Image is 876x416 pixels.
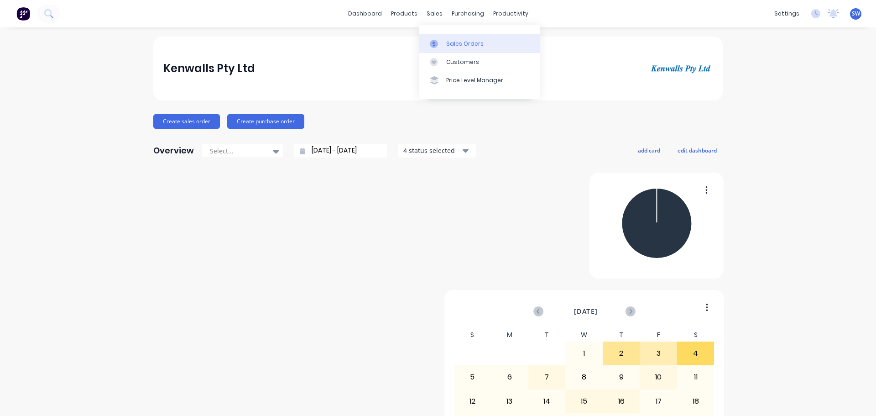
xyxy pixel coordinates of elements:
[153,142,194,160] div: Overview
[16,7,30,21] img: Factory
[852,10,860,18] span: SW
[603,366,640,389] div: 9
[672,144,723,156] button: edit dashboard
[419,34,540,53] a: Sales Orders
[454,328,491,342] div: S
[447,7,489,21] div: purchasing
[163,59,255,78] div: Kenwalls Pty Ltd
[603,390,640,413] div: 16
[419,53,540,71] a: Customers
[491,328,528,342] div: M
[491,390,528,413] div: 13
[677,328,714,342] div: S
[770,7,804,21] div: settings
[227,114,304,129] button: Create purchase order
[446,58,479,66] div: Customers
[603,328,640,342] div: T
[446,76,503,84] div: Price Level Manager
[153,114,220,129] button: Create sales order
[454,366,491,389] div: 5
[649,63,713,74] img: Kenwalls Pty Ltd
[574,306,598,316] span: [DATE]
[491,366,528,389] div: 6
[640,328,677,342] div: F
[566,366,602,389] div: 8
[565,328,603,342] div: W
[386,7,422,21] div: products
[632,144,666,156] button: add card
[454,390,491,413] div: 12
[403,146,461,155] div: 4 status selected
[640,342,677,365] div: 3
[529,390,565,413] div: 14
[566,342,602,365] div: 1
[419,71,540,90] a: Price Level Manager
[398,144,476,158] button: 4 status selected
[528,328,566,342] div: T
[446,40,484,48] div: Sales Orders
[678,342,714,365] div: 4
[640,390,677,413] div: 17
[422,7,447,21] div: sales
[566,390,602,413] div: 15
[678,366,714,389] div: 11
[489,7,533,21] div: productivity
[529,366,565,389] div: 7
[344,7,386,21] a: dashboard
[678,390,714,413] div: 18
[603,342,640,365] div: 2
[640,366,677,389] div: 10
